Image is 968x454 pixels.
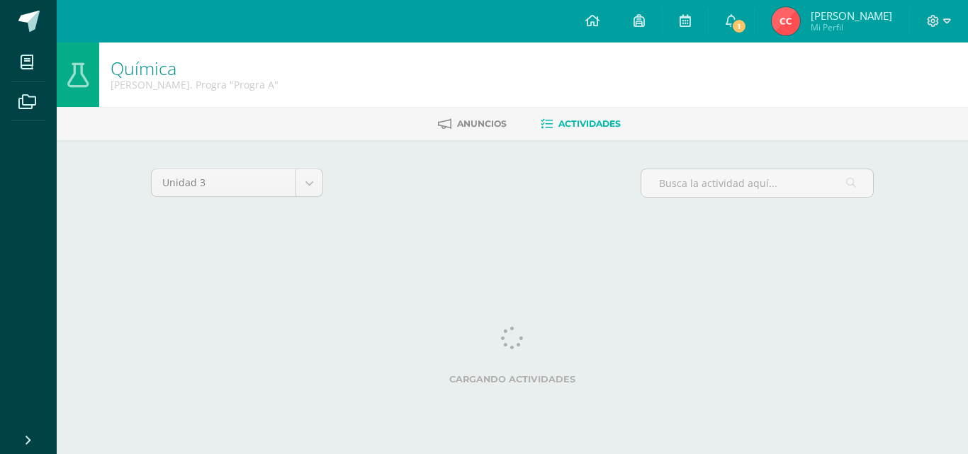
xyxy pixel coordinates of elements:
a: Química [111,56,176,80]
label: Cargando actividades [151,374,874,385]
a: Anuncios [438,113,507,135]
span: Anuncios [457,118,507,129]
input: Busca la actividad aquí... [641,169,873,197]
div: Quinto Bach. Progra 'Progra A' [111,78,278,91]
span: Actividades [558,118,621,129]
span: Unidad 3 [162,169,285,196]
a: Actividades [541,113,621,135]
span: [PERSON_NAME] [811,8,892,23]
span: Mi Perfil [811,21,892,33]
img: 2543896347a832417d6bd533f7c3149a.png [772,7,800,35]
span: 1 [731,18,747,34]
h1: Química [111,58,278,78]
a: Unidad 3 [152,169,322,196]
